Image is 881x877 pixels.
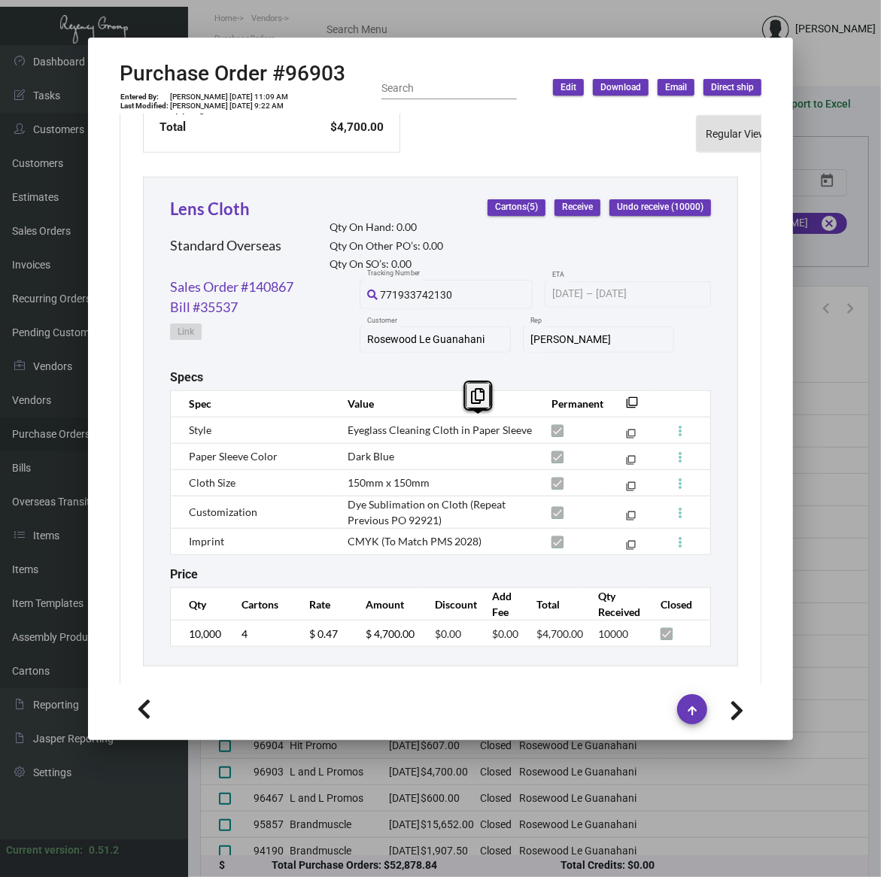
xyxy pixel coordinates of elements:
[552,288,583,300] input: Start date
[170,297,238,317] a: Bill #35537
[159,118,294,137] td: Total
[170,199,250,219] a: Lens Cloth
[171,390,333,417] th: Spec
[170,277,293,297] a: Sales Order #140867
[169,102,289,111] td: [PERSON_NAME] [DATE] 9:22 AM
[170,323,202,340] button: Link
[553,79,584,96] button: Edit
[658,79,694,96] button: Email
[697,116,776,152] button: Regular View
[665,81,687,94] span: Email
[586,288,593,300] span: –
[171,588,226,621] th: Qty
[471,388,485,404] i: Copy
[583,588,646,621] th: Qty Received
[348,535,482,548] span: CMYK (To Match PMS 2028)
[169,93,289,102] td: [PERSON_NAME] [DATE] 11:09 AM
[294,588,351,621] th: Rate
[330,221,443,234] h2: Qty On Hand: 0.00
[626,514,636,523] mat-icon: filter_none
[120,93,169,102] td: Entered By:
[348,423,532,436] span: Eyeglass Cleaning Cloth in Paper Sleeve
[435,627,461,640] span: $0.00
[492,627,518,640] span: $0.00
[189,423,211,436] span: Style
[330,258,443,271] h2: Qty On SO’s: 0.00
[189,476,235,489] span: Cloth Size
[178,326,194,338] span: Link
[120,102,169,111] td: Last Modified:
[333,390,536,417] th: Value
[189,450,278,463] span: Paper Sleeve Color
[626,432,636,442] mat-icon: filter_none
[477,588,521,621] th: Add Fee
[348,476,430,489] span: 150mm x 150mm
[527,202,538,213] span: (5)
[596,288,668,300] input: End date
[626,458,636,468] mat-icon: filter_none
[294,118,384,137] td: $4,700.00
[495,201,538,214] span: Cartons
[189,535,224,548] span: Imprint
[380,289,452,301] span: 771933742130
[617,201,703,214] span: Undo receive (10000)
[170,370,203,384] h2: Specs
[593,79,649,96] button: Download
[711,81,754,94] span: Direct ship
[420,588,477,621] th: Discount
[703,79,761,96] button: Direct ship
[351,588,420,621] th: Amount
[170,567,198,581] h2: Price
[170,238,281,254] h2: Standard Overseas
[600,81,641,94] span: Download
[646,588,711,621] th: Closed
[6,842,83,858] div: Current version:
[554,199,600,216] button: Receive
[189,505,257,518] span: Customization
[562,201,593,214] span: Receive
[536,627,583,640] span: $4,700.00
[598,627,628,640] span: 10000
[536,390,603,417] th: Permanent
[521,588,583,621] th: Total
[626,484,636,494] mat-icon: filter_none
[330,240,443,253] h2: Qty On Other PO’s: 0.00
[89,842,119,858] div: 0.51.2
[626,543,636,553] mat-icon: filter_none
[609,199,711,216] button: Undo receive (10000)
[560,81,576,94] span: Edit
[120,61,345,86] h2: Purchase Order #96903
[348,498,506,527] span: Dye Sublimation on Cloth (Repeat Previous PO 92921)
[626,401,638,413] mat-icon: filter_none
[488,199,545,216] button: Cartons(5)
[348,450,394,463] span: Dark Blue
[226,588,294,621] th: Cartons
